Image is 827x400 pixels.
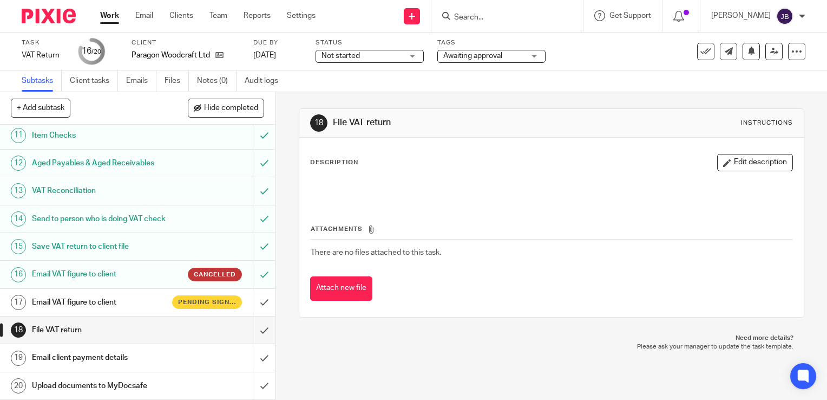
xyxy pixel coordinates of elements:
h1: Item Checks [32,127,172,144]
h1: Email client payment details [32,350,172,366]
div: 16 [82,45,101,57]
h1: VAT Reconciliation [32,183,172,199]
button: Edit description [717,154,793,171]
h1: Email VAT figure to client [32,294,172,311]
p: Paragon Woodcraft Ltd [132,50,210,61]
a: Email [135,10,153,21]
button: Hide completed [188,99,264,117]
label: Tags [437,38,546,47]
label: Due by [253,38,302,47]
a: Work [100,10,119,21]
div: 13 [11,183,26,198]
h1: Email VAT figure to client [32,266,172,282]
span: There are no files attached to this task. [311,249,441,256]
span: Awaiting approval [443,52,502,60]
div: 19 [11,351,26,366]
span: [DATE] [253,51,276,59]
a: Subtasks [22,70,62,92]
label: Status [316,38,424,47]
label: Client [132,38,240,47]
div: VAT Return [22,50,65,61]
div: 20 [11,378,26,393]
div: 18 [11,322,26,338]
a: Client tasks [70,70,118,92]
div: 16 [11,267,26,282]
h1: Send to person who is doing VAT check [32,211,172,227]
div: 18 [310,114,327,132]
button: + Add subtask [11,99,70,117]
p: [PERSON_NAME] [711,10,771,21]
label: Task [22,38,65,47]
div: 12 [11,156,26,171]
a: Clients [169,10,193,21]
p: Please ask your manager to update the task template. [310,343,793,351]
span: Cancelled [194,270,236,279]
a: Files [165,70,189,92]
p: Need more details? [310,334,793,343]
a: Settings [287,10,316,21]
a: Notes (0) [197,70,237,92]
img: Pixie [22,9,76,23]
span: Pending signature [178,298,237,307]
a: Reports [244,10,271,21]
input: Search [453,13,550,23]
span: Attachments [311,226,363,232]
h1: Upload documents to MyDocsafe [32,378,172,394]
div: 14 [11,211,26,227]
h1: Aged Payables & Aged Receivables [32,155,172,171]
div: 17 [11,295,26,310]
a: Emails [126,70,156,92]
h1: Save VAT return to client file [32,238,172,255]
h1: File VAT return [333,117,574,128]
p: Description [310,158,358,167]
div: Instructions [741,119,793,127]
div: 15 [11,239,26,254]
a: Audit logs [245,70,286,92]
small: /20 [91,49,101,55]
img: svg%3E [776,8,793,25]
button: Attach new file [310,276,372,301]
span: Get Support [609,12,651,20]
div: 11 [11,128,26,143]
h1: File VAT return [32,322,172,338]
span: Hide completed [204,104,258,113]
a: Team [209,10,227,21]
span: Not started [321,52,360,60]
